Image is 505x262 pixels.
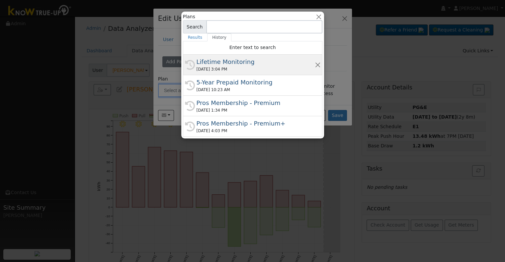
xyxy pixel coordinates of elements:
div: Lifetime Monitoring [197,57,315,66]
button: Remove this history [314,61,321,68]
div: [DATE] 10:23 AM [197,87,315,93]
i: History [185,80,195,90]
div: [DATE] 3:04 PM [197,66,315,72]
div: Pros Membership - Premium [197,98,315,107]
div: 5-Year Prepaid Monitoring [197,78,315,87]
i: History [185,60,195,70]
